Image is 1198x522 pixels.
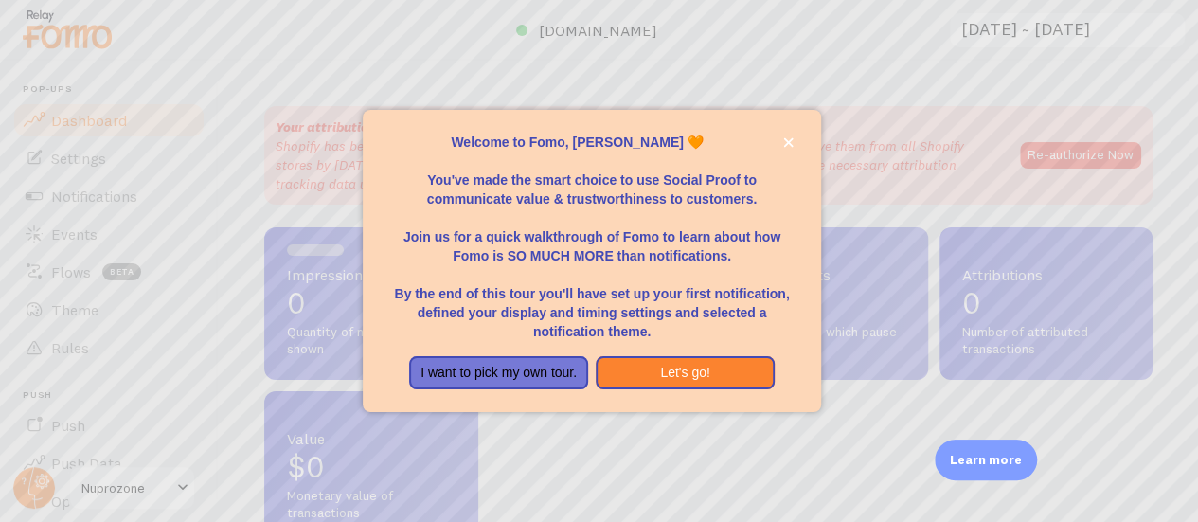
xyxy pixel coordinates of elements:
img: tab_keywords_by_traffic_grey.svg [188,110,204,125]
div: Keywords by Traffic [209,112,319,124]
p: Learn more [950,451,1022,469]
img: tab_domain_overview_orange.svg [51,110,66,125]
button: close, [778,133,798,153]
div: Domain Overview [72,112,170,124]
div: v 4.0.25 [53,30,93,45]
img: logo_orange.svg [30,30,45,45]
p: By the end of this tour you'll have set up your first notification, defined your display and timi... [385,265,798,341]
p: Welcome to Fomo, [PERSON_NAME] 🧡 [385,133,798,152]
div: Domain: [DOMAIN_NAME] [49,49,208,64]
button: Let's go! [596,356,775,390]
div: Welcome to Fomo, Patrick Pierre 🧡You&amp;#39;ve made the smart choice to use Social Proof to comm... [363,110,821,413]
p: Join us for a quick walkthrough of Fomo to learn about how Fomo is SO MUCH MORE than notifications. [385,208,798,265]
button: I want to pick my own tour. [409,356,588,390]
div: Learn more [935,440,1037,480]
img: website_grey.svg [30,49,45,64]
p: You've made the smart choice to use Social Proof to communicate value & trustworthiness to custom... [385,152,798,208]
